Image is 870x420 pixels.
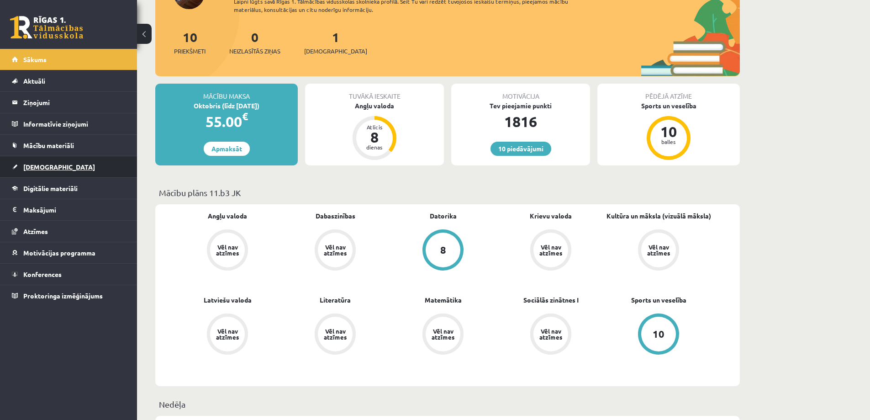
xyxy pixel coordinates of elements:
[174,47,206,56] span: Priekšmeti
[242,110,248,123] span: €
[159,398,736,410] p: Nedēļa
[23,113,126,134] legend: Informatīvie ziņojumi
[23,92,126,113] legend: Ziņojumi
[10,16,83,39] a: Rīgas 1. Tālmācības vidusskola
[281,314,389,356] a: Vēl nav atzīmes
[425,295,462,305] a: Matemātika
[597,84,740,101] div: Pēdējā atzīme
[174,229,281,272] a: Vēl nav atzīmes
[23,163,95,171] span: [DEMOGRAPHIC_DATA]
[304,47,367,56] span: [DEMOGRAPHIC_DATA]
[208,211,247,221] a: Angļu valoda
[646,244,671,256] div: Vēl nav atzīmes
[305,101,444,161] a: Angļu valoda Atlicis 8 dienas
[305,101,444,111] div: Angļu valoda
[605,314,712,356] a: 10
[320,295,351,305] a: Literatūra
[322,244,348,256] div: Vēl nav atzīmes
[389,229,497,272] a: 8
[597,101,740,161] a: Sports un veselība 10 balles
[12,221,126,242] a: Atzīmes
[361,144,388,150] div: dienas
[530,211,572,221] a: Krievu valoda
[23,270,62,278] span: Konferences
[281,229,389,272] a: Vēl nav atzīmes
[204,295,252,305] a: Latviešu valoda
[23,141,74,149] span: Mācību materiāli
[155,84,298,101] div: Mācību maksa
[12,199,126,220] a: Maksājumi
[12,178,126,199] a: Digitālie materiāli
[451,84,590,101] div: Motivācija
[538,328,564,340] div: Vēl nav atzīmes
[655,124,682,139] div: 10
[155,101,298,111] div: Oktobris (līdz [DATE])
[451,111,590,133] div: 1816
[389,314,497,356] a: Vēl nav atzīmes
[215,244,240,256] div: Vēl nav atzīmes
[497,229,605,272] a: Vēl nav atzīmes
[215,328,240,340] div: Vēl nav atzīmes
[606,211,711,221] a: Kultūra un māksla (vizuālā māksla)
[23,249,95,257] span: Motivācijas programma
[229,29,280,56] a: 0Neizlasītās ziņas
[12,135,126,156] a: Mācību materiāli
[204,142,250,156] a: Apmaksāt
[229,47,280,56] span: Neizlasītās ziņas
[12,264,126,285] a: Konferences
[597,101,740,111] div: Sports un veselība
[23,55,47,64] span: Sākums
[12,49,126,70] a: Sākums
[605,229,712,272] a: Vēl nav atzīmes
[12,113,126,134] a: Informatīvie ziņojumi
[523,295,579,305] a: Sociālās zinātnes I
[23,227,48,235] span: Atzīmes
[305,84,444,101] div: Tuvākā ieskaite
[316,211,355,221] a: Dabaszinības
[12,156,126,177] a: [DEMOGRAPHIC_DATA]
[430,211,457,221] a: Datorika
[155,111,298,133] div: 55.00
[12,285,126,306] a: Proktoringa izmēģinājums
[430,328,456,340] div: Vēl nav atzīmes
[12,92,126,113] a: Ziņojumi
[12,242,126,263] a: Motivācijas programma
[440,245,446,255] div: 8
[361,124,388,130] div: Atlicis
[631,295,686,305] a: Sports un veselība
[538,244,564,256] div: Vēl nav atzīmes
[653,329,664,339] div: 10
[490,142,551,156] a: 10 piedāvājumi
[174,314,281,356] a: Vēl nav atzīmes
[304,29,367,56] a: 1[DEMOGRAPHIC_DATA]
[361,130,388,144] div: 8
[451,101,590,111] div: Tev pieejamie punkti
[23,184,78,192] span: Digitālie materiāli
[12,70,126,91] a: Aktuāli
[23,199,126,220] legend: Maksājumi
[159,186,736,199] p: Mācību plāns 11.b3 JK
[497,314,605,356] a: Vēl nav atzīmes
[23,292,103,300] span: Proktoringa izmēģinājums
[23,77,45,85] span: Aktuāli
[174,29,206,56] a: 10Priekšmeti
[322,328,348,340] div: Vēl nav atzīmes
[655,139,682,144] div: balles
